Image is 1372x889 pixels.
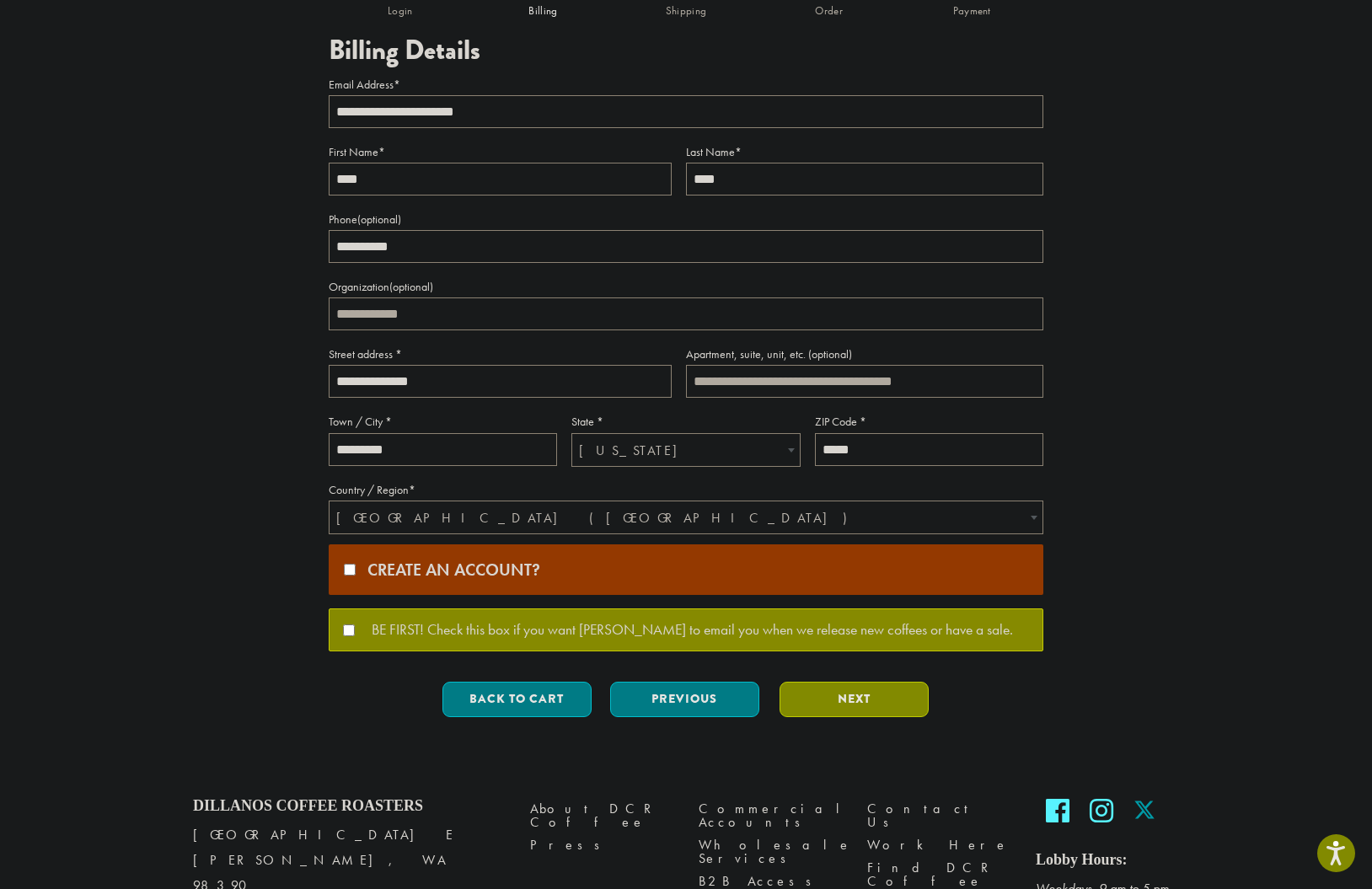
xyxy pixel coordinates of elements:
[329,411,557,432] label: Town / City
[343,624,355,636] input: BE FIRST! Check this box if you want [PERSON_NAME] to email you when we release new coffees or ha...
[867,797,1010,833] a: Contact Us
[355,623,1013,638] span: BE FIRST! Check this box if you want [PERSON_NAME] to email you when we release new coffees or ha...
[686,142,1043,163] label: Last Name
[572,434,799,467] span: Oregon
[530,834,673,857] a: Press
[193,797,505,816] h4: Dillanos Coffee Roasters
[815,411,1043,432] label: ZIP Code
[442,682,592,717] button: Back to cart
[610,682,759,717] button: Previous
[329,142,672,163] label: First Name
[571,433,800,467] span: State
[530,797,673,833] a: About DCR Coffee
[329,344,672,365] label: Street address
[329,276,1043,297] label: Organization
[780,682,929,717] button: Next
[329,74,1043,95] label: Email Address
[357,212,401,227] span: (optional)
[389,279,433,294] span: (optional)
[686,344,1043,365] label: Apartment, suite, unit, etc.
[344,564,356,576] input: Create an account?
[329,501,1043,534] span: Country / Region
[699,834,842,870] a: Wholesale Services
[699,797,842,833] a: Commercial Accounts
[359,559,540,581] span: Create an account?
[867,834,1010,857] a: Work Here
[808,346,852,361] span: (optional)
[330,501,1042,534] span: United States (US)
[329,35,1043,67] h3: Billing Details
[1036,851,1179,870] h5: Lobby Hours:
[571,411,800,432] label: State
